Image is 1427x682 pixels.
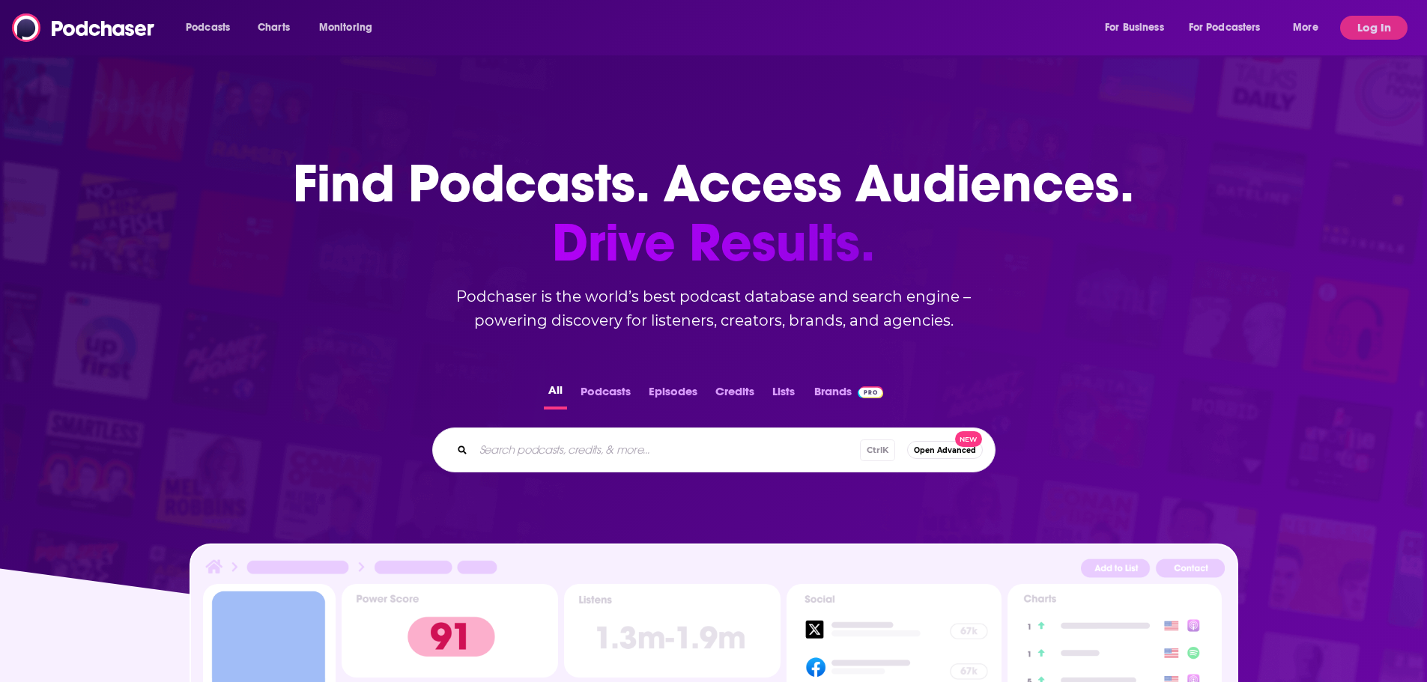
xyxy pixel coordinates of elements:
[319,17,372,38] span: Monitoring
[175,16,249,40] button: open menu
[814,380,884,409] a: BrandsPodchaser Pro
[293,154,1134,273] h1: Find Podcasts. Access Audiences.
[414,284,1014,332] h2: Podchaser is the world’s best podcast database and search engine – powering discovery for listene...
[12,13,156,42] img: Podchaser - Follow, Share and Rate Podcasts
[293,213,1134,273] span: Drive Results.
[1179,16,1282,40] button: open menu
[955,431,982,447] span: New
[544,380,567,409] button: All
[576,380,635,409] button: Podcasts
[907,441,983,459] button: Open AdvancedNew
[914,446,976,454] span: Open Advanced
[248,16,299,40] a: Charts
[258,17,290,38] span: Charts
[342,584,558,678] img: Podcast Insights Power score
[564,584,781,678] img: Podcast Insights Listens
[186,17,230,38] span: Podcasts
[1293,17,1318,38] span: More
[768,380,799,409] button: Lists
[1189,17,1261,38] span: For Podcasters
[473,438,860,462] input: Search podcasts, credits, & more...
[309,16,392,40] button: open menu
[858,386,884,398] img: Podchaser Pro
[432,427,996,472] div: Search podcasts, credits, & more...
[644,380,702,409] button: Episodes
[1105,17,1164,38] span: For Business
[1282,16,1337,40] button: open menu
[203,557,1225,583] img: Podcast Insights Header
[1094,16,1183,40] button: open menu
[860,439,895,461] span: Ctrl K
[711,380,759,409] button: Credits
[1340,16,1408,40] button: Log In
